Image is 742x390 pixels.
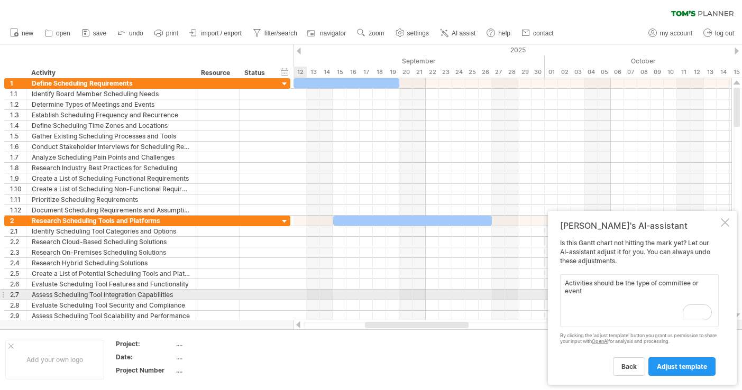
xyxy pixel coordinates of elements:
[399,67,413,78] div: Saturday, 20 September 2025
[465,67,479,78] div: Thursday, 25 September 2025
[10,247,26,257] div: 2.3
[32,152,190,162] div: Analyze Scheduling Pain Points and Challenges
[93,30,106,37] span: save
[10,290,26,300] div: 2.7
[611,67,624,78] div: Monday, 6 October 2025
[32,184,190,194] div: Create a List of Scheduling Non-Functional Requirements
[176,366,265,375] div: ....
[32,300,190,310] div: Evaluate Scheduling Tool Security and Compliance
[664,67,677,78] div: Friday, 10 October 2025
[624,67,637,78] div: Tuesday, 7 October 2025
[584,67,598,78] div: Saturday, 4 October 2025
[492,67,505,78] div: Saturday, 27 September 2025
[413,67,426,78] div: Sunday, 21 September 2025
[264,30,297,37] span: filter/search
[10,152,26,162] div: 1.7
[386,67,399,78] div: Friday, 19 September 2025
[533,30,554,37] span: contact
[32,226,190,236] div: Identify Scheduling Tool Categories and Options
[369,30,384,37] span: zoom
[571,67,584,78] div: Friday, 3 October 2025
[32,131,190,141] div: Gather Existing Scheduling Processes and Tools
[10,194,26,205] div: 1.11
[32,89,190,99] div: Identify Board Member Scheduling Needs
[10,163,26,173] div: 1.8
[545,67,558,78] div: Wednesday, 1 October 2025
[115,26,146,40] a: undo
[129,30,143,37] span: undo
[10,173,26,183] div: 1.9
[116,366,174,375] div: Project Number
[32,173,190,183] div: Create a List of Scheduling Functional Requirements
[201,68,233,78] div: Resource
[10,120,26,131] div: 1.4
[717,67,730,78] div: Tuesday, 14 October 2025
[10,311,26,321] div: 2.9
[598,67,611,78] div: Sunday, 5 October 2025
[10,110,26,120] div: 1.3
[10,226,26,236] div: 2.1
[32,99,190,109] div: Determine Types of Meetings and Events
[32,258,190,268] div: Research Hybrid Scheduling Solutions
[677,67,690,78] div: Saturday, 11 October 2025
[294,67,307,78] div: Friday, 12 September 2025
[505,67,518,78] div: Sunday, 28 September 2025
[32,78,190,88] div: Define Scheduling Requirements
[10,78,26,88] div: 1
[32,216,190,226] div: Research Scheduling Tools and Platforms
[32,120,190,131] div: Define Scheduling Time Zones and Locations
[244,68,268,78] div: Status
[32,110,190,120] div: Establish Scheduling Frequency and Recurrence
[32,268,190,278] div: Create a List of Potential Scheduling Tools and Platforms
[10,142,26,152] div: 1.6
[32,194,190,205] div: Prioritize Scheduling Requirements
[10,258,26,268] div: 2.4
[320,30,346,37] span: navigator
[479,67,492,78] div: Friday, 26 September 2025
[32,290,190,300] div: Assess Scheduling Tool Integration Capabilities
[333,67,346,78] div: Monday, 15 September 2025
[519,26,557,40] a: contact
[592,338,608,344] a: OpenAI
[657,363,707,370] span: adjust template
[690,67,703,78] div: Sunday, 12 October 2025
[439,67,452,78] div: Tuesday, 23 September 2025
[10,99,26,109] div: 1.2
[10,279,26,289] div: 2.6
[498,30,510,37] span: help
[148,55,545,67] div: September 2025
[307,67,320,78] div: Saturday, 13 September 2025
[715,30,734,37] span: log out
[56,30,70,37] span: open
[452,67,465,78] div: Wednesday, 24 September 2025
[306,26,349,40] a: navigator
[558,67,571,78] div: Thursday, 2 October 2025
[560,220,719,231] div: [PERSON_NAME]'s AI-assistant
[116,339,174,348] div: Project:
[407,30,429,37] span: settings
[437,26,479,40] a: AI assist
[10,268,26,278] div: 2.5
[560,333,719,345] div: By clicking the 'adjust template' button you grant us permission to share your input with for ana...
[32,163,190,173] div: Research Industry Best Practices for Scheduling
[426,67,439,78] div: Monday, 22 September 2025
[660,30,692,37] span: my account
[32,205,190,215] div: Document Scheduling Requirements and Assumptions
[320,67,333,78] div: Sunday, 14 September 2025
[32,311,190,321] div: Assess Scheduling Tool Scalability and Performance
[10,300,26,310] div: 2.8
[79,26,109,40] a: save
[10,216,26,226] div: 2
[452,30,475,37] span: AI assist
[31,68,190,78] div: Activity
[393,26,432,40] a: settings
[621,363,637,370] span: back
[532,67,545,78] div: Tuesday, 30 September 2025
[187,26,245,40] a: import / export
[32,247,190,257] div: Research On-Premises Scheduling Solutions
[10,184,26,194] div: 1.10
[32,279,190,289] div: Evaluate Scheduling Tool Features and Functionality
[354,26,387,40] a: zoom
[116,352,174,361] div: Date:
[613,357,645,376] a: back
